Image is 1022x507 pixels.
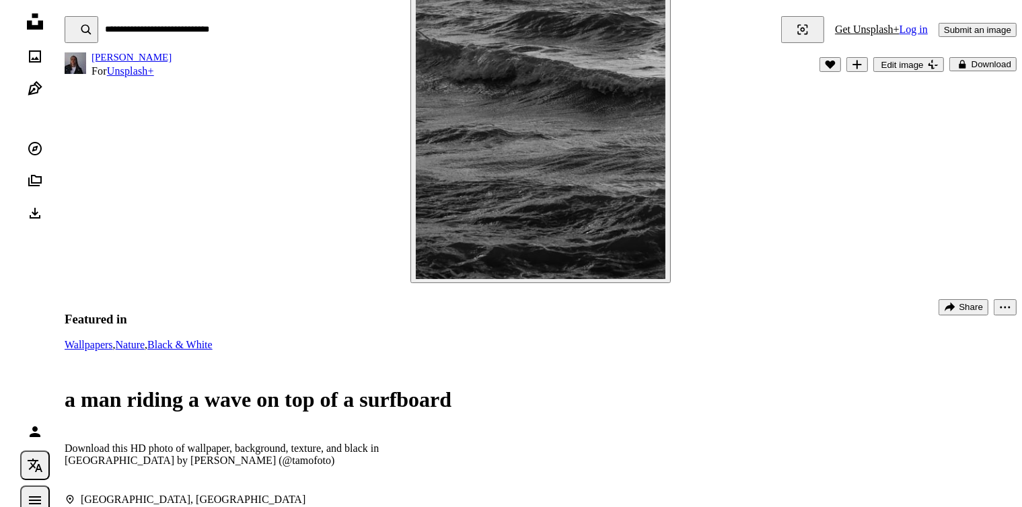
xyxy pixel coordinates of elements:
[939,299,988,315] button: Share this image
[949,57,1017,71] button: Download
[994,299,1017,315] button: More Actions
[22,418,48,445] a: Log in / Sign up
[65,387,468,412] h1: a man riding a wave on top of a surfboard
[65,442,468,467] p: Download this HD photo of wallpaper, background, texture, and black in [GEOGRAPHIC_DATA] by [PERS...
[145,339,147,350] span: ,
[92,64,172,79] div: For
[781,16,824,43] button: Visual search
[81,494,305,506] span: [GEOGRAPHIC_DATA], [GEOGRAPHIC_DATA]
[835,24,900,36] a: Get Unsplash+
[65,312,127,327] h3: Featured in
[22,8,48,38] a: Home — Unsplash
[873,57,944,72] button: Edit image
[22,75,48,102] a: Illustrations
[107,65,154,77] a: Unsplash+
[65,52,86,77] a: Go to Tamara Bitter's profile
[22,135,48,162] a: Explore
[147,339,213,350] a: Black & White
[22,167,48,194] a: Collections
[22,200,48,227] a: Download History
[116,339,145,350] a: Nature
[22,43,48,70] a: Photos
[65,339,113,350] a: Wallpapers
[65,16,824,43] form: Find visuals sitewide
[65,52,86,74] img: Go to Tamara Bitter's profile
[113,339,116,350] span: ,
[846,57,868,72] button: Add to Collection
[959,302,983,312] span: Share
[65,16,98,43] button: Search Unsplash
[819,57,841,72] button: Like
[900,24,928,36] a: Log in
[20,451,50,480] button: Language
[939,23,1017,37] button: Submit an image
